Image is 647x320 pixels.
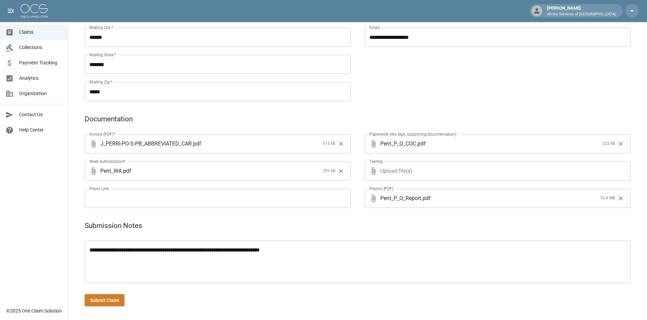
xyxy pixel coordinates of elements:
[336,139,346,149] button: Clear
[6,307,62,314] div: © 2025 One Claim Solution
[616,139,626,149] button: Clear
[380,162,613,181] span: Upload file(s)
[369,186,394,192] label: Photos (PDF)
[544,5,618,17] div: [PERSON_NAME]
[421,194,431,202] span: . pdf
[600,195,615,202] span: 10.4 MB
[89,186,109,192] label: Photo Link
[19,29,62,36] span: Claims
[100,167,122,175] span: Perri_WA
[19,75,62,82] span: Analytics
[122,167,131,175] span: . pdf
[89,79,113,85] label: Mailing Zip
[20,4,48,18] img: ocs-logo-white-transparent.png
[369,131,456,137] label: Paperwork (dry logs, supporting documentation)
[616,193,626,203] button: Clear
[19,44,62,51] span: Collections
[85,294,124,307] button: Submit Claim
[323,168,335,174] span: 293 kB
[89,158,126,164] label: Work Authorization*
[323,140,335,147] span: 515 kB
[89,25,114,30] label: Mailing City
[380,140,416,148] span: Perri_P_O_COC
[192,140,201,148] span: . pdf
[369,158,383,164] label: Testing
[336,166,346,176] button: Clear
[369,25,380,30] label: Email
[19,126,62,134] span: Help Center
[416,140,426,148] span: . pdf
[19,111,62,118] span: Contact Us
[100,140,192,148] span: J_PERRI-PO-S-PB_ABBREVIATED_CAR
[4,4,18,18] button: open drawer
[89,131,116,137] label: Invoice (PDF)*
[380,194,421,202] span: Perri_P_O_Report
[89,52,116,58] label: Mailing State
[602,140,615,147] span: 222 kB
[19,90,62,97] span: Organization
[547,12,616,17] p: All Dry Services of [GEOGRAPHIC_DATA]
[19,59,62,66] span: Payment Tracking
